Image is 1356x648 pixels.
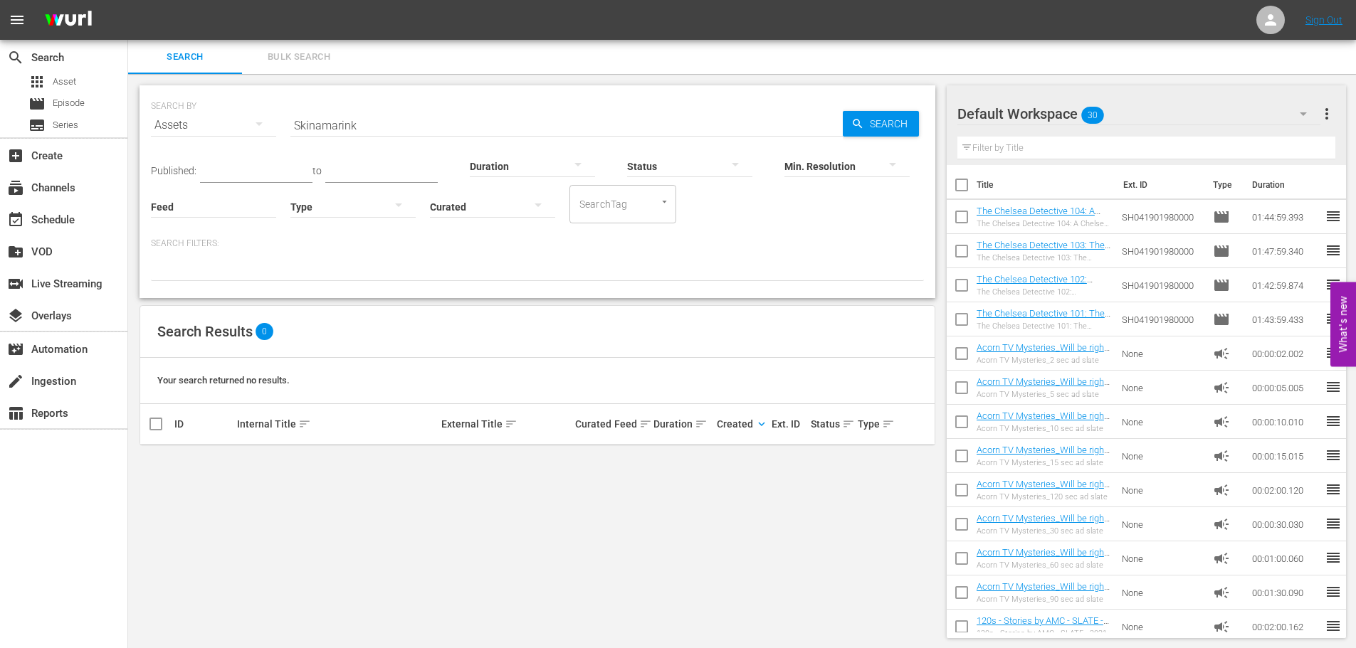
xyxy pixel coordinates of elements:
[843,111,919,137] button: Search
[1325,208,1342,225] span: reorder
[977,308,1110,361] a: The Chelsea Detective 101: The Wages of Sin (The Chelsea Detective 101: The Wages of Sin (amc_net...
[977,376,1110,398] a: Acorn TV Mysteries_Will be right back 05 S01642204001 FINAL
[7,373,24,390] span: Ingestion
[575,418,610,430] div: Curated
[977,287,1111,297] div: The Chelsea Detective 102: [PERSON_NAME]
[977,219,1111,228] div: The Chelsea Detective 104: A Chelsea Education
[34,4,103,37] img: ans4CAIJ8jUAAAAAAAAAAAAAAAAAAAAAAAAgQb4GAAAAAAAAAAAAAAAAAAAAAAAAJMjXAAAAAAAAAAAAAAAAAAAAAAAAgAT5G...
[1116,507,1207,541] td: None
[1213,550,1230,567] span: Ad
[957,94,1320,134] div: Default Workspace
[977,165,1115,205] th: Title
[1116,575,1207,610] td: None
[441,415,571,432] div: External Title
[1325,583,1342,600] span: reorder
[1116,541,1207,575] td: None
[1213,311,1230,328] span: Episode
[1116,405,1207,439] td: None
[137,49,233,65] span: Search
[1116,268,1207,302] td: SH041901980000
[772,418,806,430] div: Ext. ID
[1318,105,1335,122] span: more_vert
[977,615,1109,637] a: 120s - Stories by AMC - SLATE - 2021
[1325,276,1342,293] span: reorder
[977,492,1111,501] div: Acorn TV Mysteries_120 sec ad slate
[1325,242,1342,259] span: reorder
[1246,268,1325,302] td: 01:42:59.874
[1213,482,1230,499] span: Ad
[1213,379,1230,396] span: Ad
[1213,516,1230,533] span: Ad
[1213,243,1230,260] span: Episode
[1116,610,1207,644] td: None
[298,418,311,430] span: sort
[977,581,1110,602] a: Acorn TV Mysteries_Will be right back 90 S01642209001 FINAL
[1246,473,1325,507] td: 00:02:00.120
[1246,439,1325,473] td: 00:00:15.015
[53,118,78,132] span: Series
[505,418,517,430] span: sort
[1246,234,1325,268] td: 01:47:59.340
[1213,618,1230,635] span: Ad
[614,415,649,432] div: Feed
[977,274,1109,327] a: The Chelsea Detective 102: [PERSON_NAME] (The Chelsea Detective 102: [PERSON_NAME] (amc_networks_...
[811,415,853,432] div: Status
[977,253,1111,262] div: The Chelsea Detective 103: The Gentle Giant
[695,418,708,430] span: sort
[1213,208,1230,225] span: Episode
[1325,617,1342,634] span: reorder
[977,445,1110,466] a: Acorn TV Mysteries_Will be right back 15 S01642206001 FINAL
[7,341,24,358] span: movie_filter
[977,424,1111,433] div: Acorn TV Mysteries_10 sec ad slate
[1115,165,1205,205] th: Ext. ID
[7,147,24,164] span: Create
[977,513,1110,534] a: Acorn TV Mysteries_Will be right back 30 S01642207001 FINA
[1246,336,1325,371] td: 00:00:02.002
[7,307,24,324] span: Overlays
[1246,575,1325,610] td: 00:01:30.090
[977,547,1110,568] a: Acorn TV Mysteries_Will be right back 60 S01642208001 FINAL
[7,211,24,228] span: Schedule
[28,117,46,134] span: Series
[977,629,1111,638] div: 120s - Stories by AMC - SLATE - 2021
[977,479,1110,500] a: Acorn TV Mysteries_Will be right back 120 S01642210001 FINAL
[1246,302,1325,336] td: 01:43:59.433
[157,375,290,386] span: Your search returned no results.
[858,415,885,432] div: Type
[1246,200,1325,234] td: 01:44:59.393
[7,49,24,66] span: Search
[1325,549,1342,566] span: reorder
[1305,14,1342,26] a: Sign Out
[1116,439,1207,473] td: None
[1246,507,1325,541] td: 00:00:30.030
[1116,234,1207,268] td: SH041901980000
[882,418,895,430] span: sort
[977,390,1111,399] div: Acorn TV Mysteries_5 sec ad slate
[977,526,1111,536] div: Acorn TV Mysteries_30 sec ad slate
[1244,165,1329,205] th: Duration
[312,165,322,176] span: to
[977,206,1109,270] a: The Chelsea Detective 104: A Chelsea Education (The Chelsea Detective 104: A Chelsea Education (a...
[1325,378,1342,395] span: reorder
[755,418,768,430] span: keyboard_arrow_down
[1325,515,1342,532] span: reorder
[658,195,671,208] button: Open
[1116,302,1207,336] td: SH041901980000
[1325,481,1342,498] span: reorder
[151,105,276,145] div: Assets
[1330,282,1356,366] button: Open Feedback Widget
[1213,447,1230,464] span: Ad
[237,415,437,432] div: Internal Title
[977,561,1111,570] div: Acorn TV Mysteries_60 sec ad slate
[28,73,46,90] span: Asset
[1116,473,1207,507] td: None
[1213,584,1230,601] span: Ad
[1325,344,1342,361] span: reorder
[1325,413,1342,430] span: reorder
[977,356,1111,365] div: Acorn TV Mysteries_2 sec ad slate
[1116,336,1207,371] td: None
[7,405,24,422] span: Reports
[7,243,24,260] span: VOD
[53,75,76,89] span: Asset
[1246,541,1325,575] td: 00:01:00.060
